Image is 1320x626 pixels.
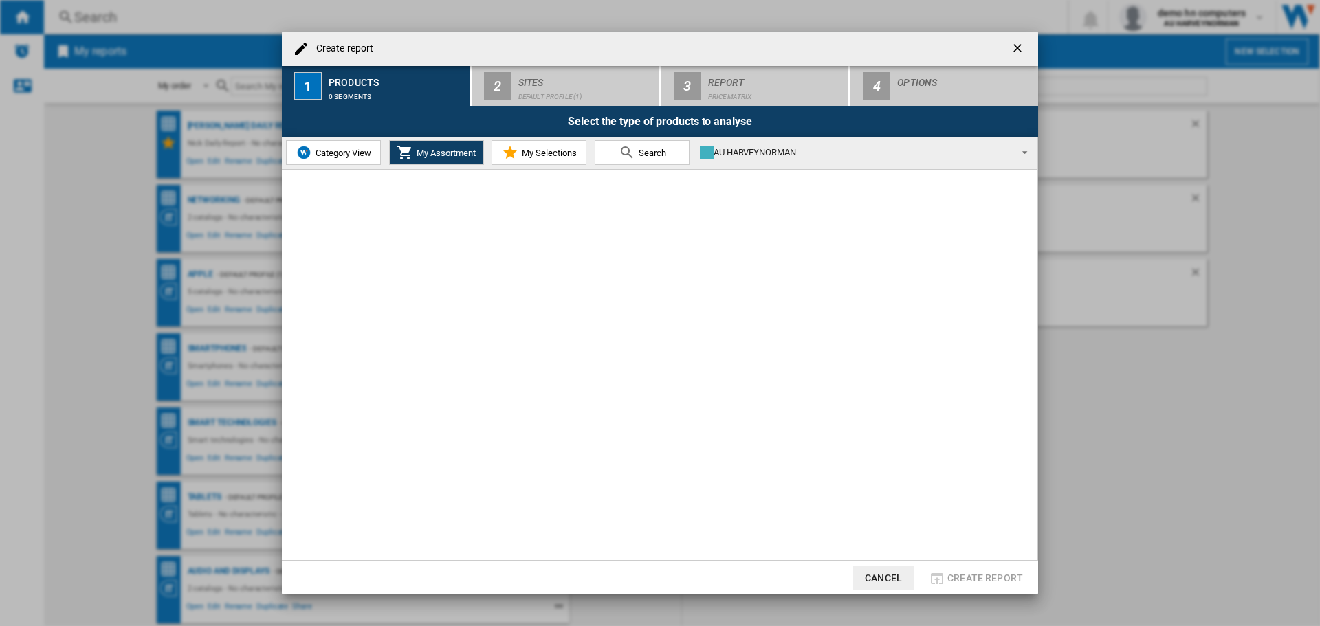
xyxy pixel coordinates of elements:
[282,66,471,106] button: 1 Products 0 segments
[708,86,844,100] div: Price Matrix
[492,140,586,165] button: My Selections
[925,566,1027,590] button: Create report
[1011,41,1027,58] ng-md-icon: getI18NText('BUTTONS.CLOSE_DIALOG')
[947,572,1023,583] span: Create report
[312,148,371,158] span: Category View
[1005,35,1033,63] button: getI18NText('BUTTONS.CLOSE_DIALOG')
[309,42,373,56] h4: Create report
[294,72,322,100] div: 1
[518,71,654,86] div: Sites
[329,86,464,100] div: 0 segments
[674,72,701,100] div: 3
[413,148,476,158] span: My Assortment
[595,140,690,165] button: Search
[897,71,1033,86] div: Options
[286,140,381,165] button: Category View
[296,144,312,161] img: wiser-icon-blue.png
[863,72,890,100] div: 4
[661,66,850,106] button: 3 Report Price Matrix
[282,106,1038,137] div: Select the type of products to analyse
[853,566,914,590] button: Cancel
[700,143,1010,162] div: AU HARVEYNORMAN
[472,66,661,106] button: 2 Sites Default profile (1)
[329,71,464,86] div: Products
[484,72,511,100] div: 2
[708,71,844,86] div: Report
[389,140,484,165] button: My Assortment
[518,148,577,158] span: My Selections
[635,148,666,158] span: Search
[850,66,1038,106] button: 4 Options
[518,86,654,100] div: Default profile (1)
